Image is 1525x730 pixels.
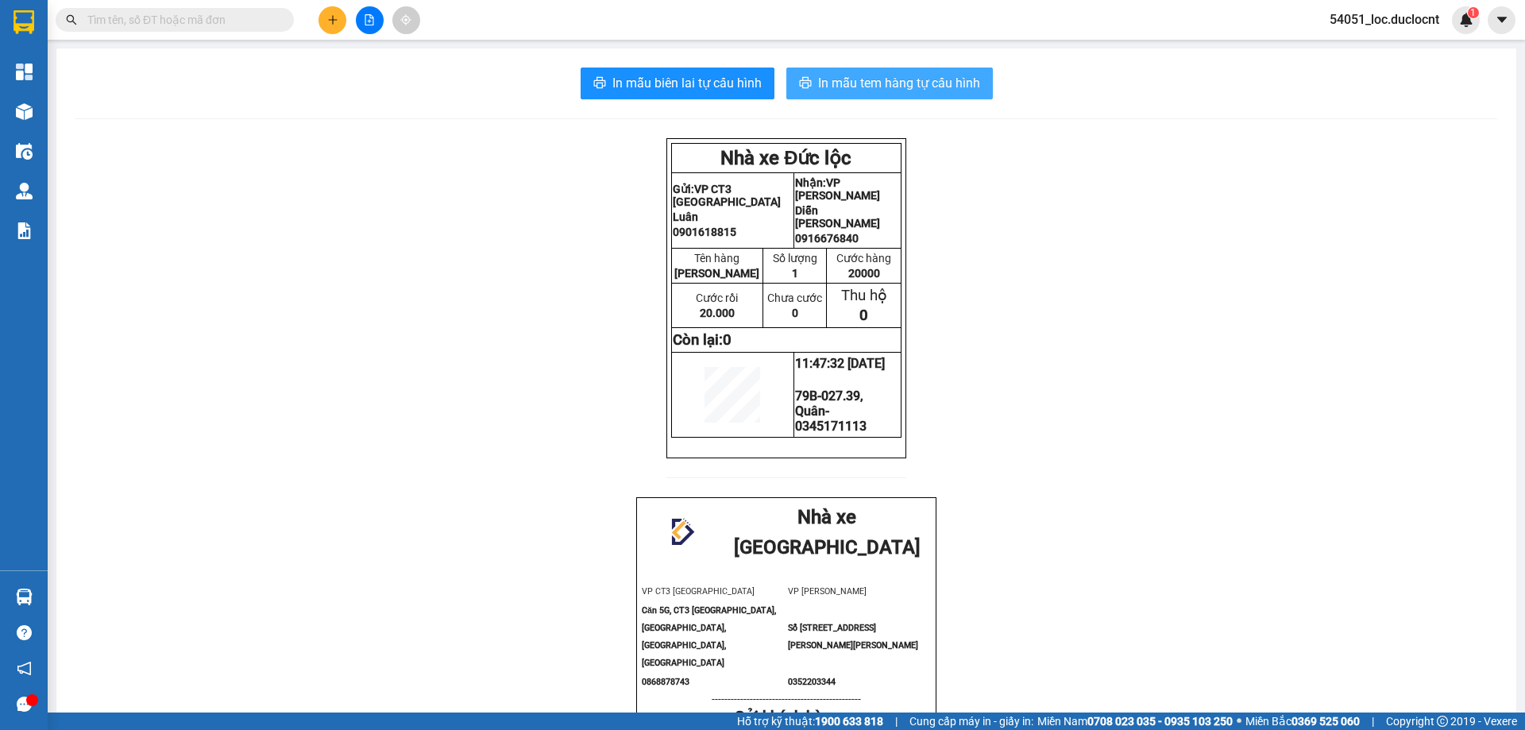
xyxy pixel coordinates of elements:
[795,356,885,371] span: 11:47:32 [DATE]
[642,586,755,597] span: VP CT3 [GEOGRAPHIC_DATA]
[16,143,33,160] img: warehouse-icon
[121,100,209,131] span: Số [STREET_ADDRESS][PERSON_NAME][PERSON_NAME]
[17,697,32,712] span: message
[723,331,732,349] span: 0
[795,388,867,434] span: 79B-027.39, Quân- 0345171113
[1237,718,1241,724] span: ⚪️
[1459,13,1473,27] img: icon-new-feature
[655,507,708,559] img: logo
[848,267,880,280] span: 20000
[673,226,736,238] span: 0901618815
[6,90,90,141] span: Căn 5G, CT3 [GEOGRAPHIC_DATA], [GEOGRAPHIC_DATA], [GEOGRAPHIC_DATA], [GEOGRAPHIC_DATA]
[1372,713,1374,730] span: |
[795,176,880,202] strong: Nhận:
[786,68,993,99] button: printerIn mẫu tem hàng tự cấu hình
[1488,6,1515,34] button: caret-down
[795,232,859,245] span: 0916676840
[642,605,776,668] span: Căn 5G, CT3 [GEOGRAPHIC_DATA], [GEOGRAPHIC_DATA], [GEOGRAPHIC_DATA], [GEOGRAPHIC_DATA]
[735,708,839,725] strong: Gửi khách hàng
[16,222,33,239] img: solution-icon
[1437,716,1448,727] span: copyright
[734,506,921,558] strong: Nhà xe [GEOGRAPHIC_DATA]
[1245,713,1360,730] span: Miền Bắc
[674,267,759,280] span: [PERSON_NAME]
[673,211,698,223] span: Luân
[673,252,762,265] p: Tên hàng
[828,252,900,265] p: Cước hàng
[1468,7,1479,18] sup: 1
[1495,13,1509,27] span: caret-down
[1087,715,1233,728] strong: 0708 023 035 - 0935 103 250
[1037,713,1233,730] span: Miền Nam
[17,661,32,676] span: notification
[46,10,233,54] strong: Nhà xe [GEOGRAPHIC_DATA]
[737,713,883,730] span: Hỗ trợ kỹ thuật:
[17,625,32,640] span: question-circle
[581,68,774,99] button: printerIn mẫu biên lai tự cấu hình
[121,78,199,88] span: VP [PERSON_NAME]
[1470,7,1476,18] span: 1
[795,204,880,230] span: Diễn [PERSON_NAME]
[641,693,932,705] p: -----------------------------------------------
[16,183,33,199] img: warehouse-icon
[16,103,33,120] img: warehouse-icon
[364,14,375,25] span: file-add
[16,64,33,80] img: dashboard-icon
[356,6,384,34] button: file-add
[327,14,338,25] span: plus
[673,331,732,349] strong: Còn lại:
[764,292,825,304] p: Chưa cước
[14,10,34,34] img: logo-vxr
[673,292,762,304] p: Cước rồi
[788,623,918,651] span: Số [STREET_ADDRESS][PERSON_NAME][PERSON_NAME]
[720,147,851,169] strong: Nhà xe Đức lộc
[612,73,762,93] span: In mẫu biên lai tự cấu hình
[795,176,880,202] span: VP [PERSON_NAME]
[895,713,898,730] span: |
[700,307,735,319] span: 20.000
[841,287,887,304] span: Thu hộ
[764,252,825,265] p: Số lượng
[673,183,781,208] strong: Gửi:
[673,183,781,208] span: VP CT3 [GEOGRAPHIC_DATA]
[799,76,812,91] span: printer
[16,589,33,605] img: warehouse-icon
[6,6,44,58] img: logo
[642,677,689,687] span: 0868878743
[792,307,798,319] span: 0
[593,76,606,91] span: printer
[319,6,346,34] button: plus
[1317,10,1452,29] span: 54051_loc.duclocnt
[87,11,275,29] input: Tìm tên, số ĐT hoặc mã đơn
[1291,715,1360,728] strong: 0369 525 060
[859,307,868,324] span: 0
[6,78,118,88] span: VP CT3 [GEOGRAPHIC_DATA]
[818,73,980,93] span: In mẫu tem hàng tự cấu hình
[400,14,411,25] span: aim
[788,677,836,687] span: 0352203344
[788,586,867,597] span: VP [PERSON_NAME]
[815,715,883,728] strong: 1900 633 818
[392,6,420,34] button: aim
[792,267,798,280] span: 1
[909,713,1033,730] span: Cung cấp máy in - giấy in:
[66,14,77,25] span: search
